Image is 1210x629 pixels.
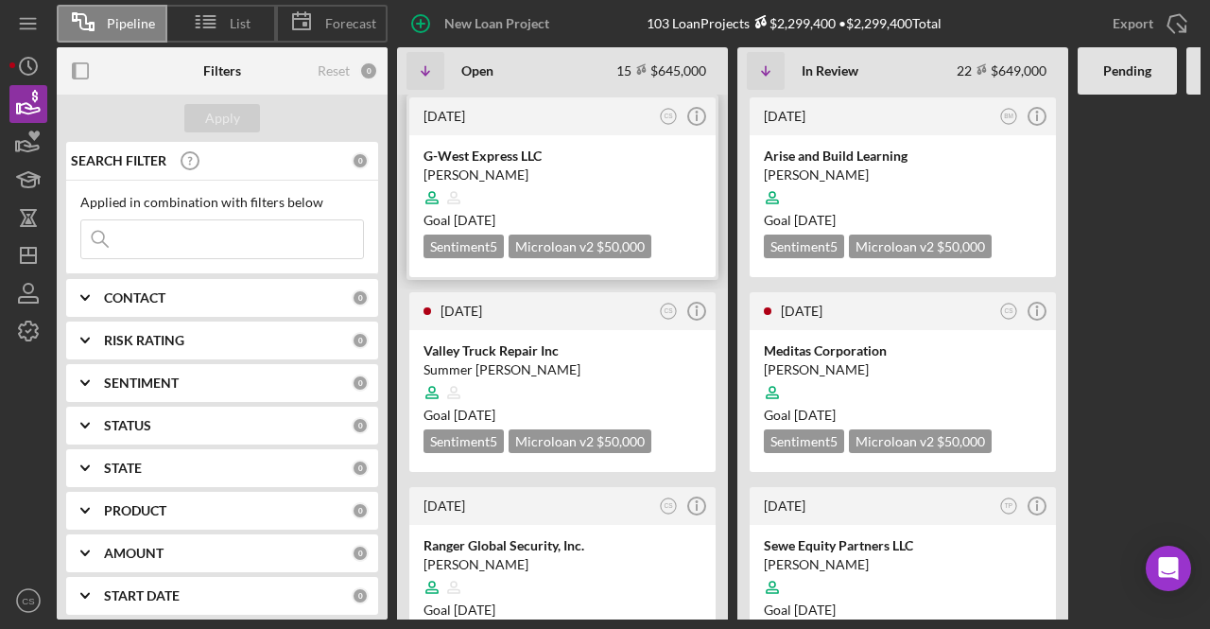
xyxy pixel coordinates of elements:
[104,290,165,306] b: CONTACT
[1094,5,1201,43] button: Export
[794,212,836,228] time: 11/08/2025
[423,166,701,184] div: [PERSON_NAME]
[764,536,1042,555] div: Sewe Equity Partners LLC
[665,113,674,119] text: CS
[764,407,836,423] span: Goal
[764,602,836,618] span: Goal
[423,498,465,514] time: 2025-09-26 18:19
[647,15,942,31] div: 103 Loan Projects • $2,299,400 Total
[764,498,805,514] time: 2025-09-19 00:30
[1004,113,1013,119] text: BM
[454,407,495,423] time: 11/10/2025
[104,503,166,518] b: PRODUCT
[616,62,706,79] div: 15 $645,000
[764,235,844,258] div: Sentiment 5
[656,494,682,519] button: CS
[996,104,1022,130] button: BM
[423,147,701,166] div: G-West Express LLC
[205,104,240,132] div: Apply
[352,460,369,477] div: 0
[104,546,164,561] b: AMOUNT
[794,602,836,618] time: 09/24/2025
[509,235,651,258] div: Microloan v2
[107,16,155,31] span: Pipeline
[423,407,495,423] span: Goal
[996,299,1022,324] button: CS
[406,95,718,280] a: [DATE]CSG-West Express LLC[PERSON_NAME]Goal [DATE]Sentiment5Microloan v2 $50,000
[352,545,369,562] div: 0
[441,303,482,319] time: 2025-09-26 18:41
[325,16,376,31] span: Forecast
[764,212,836,228] span: Goal
[665,502,674,509] text: CS
[1005,307,1014,314] text: CS
[184,104,260,132] button: Apply
[22,596,34,606] text: CS
[937,433,985,449] span: $50,000
[461,63,493,79] b: Open
[596,433,645,449] span: $50,000
[397,5,568,43] button: New Loan Project
[423,235,504,258] div: Sentiment 5
[352,502,369,519] div: 0
[104,588,180,603] b: START DATE
[359,61,378,80] div: 0
[1113,5,1153,43] div: Export
[104,333,184,348] b: RISK RATING
[454,602,495,618] time: 11/10/2025
[423,602,495,618] span: Goal
[665,307,674,314] text: CS
[444,5,549,43] div: New Loan Project
[747,289,1059,475] a: [DATE]CSMeditas Corporation[PERSON_NAME]Goal [DATE]Sentiment5Microloan v2 $50,000
[764,341,1042,360] div: Meditas Corporation
[764,555,1042,574] div: [PERSON_NAME]
[352,332,369,349] div: 0
[764,360,1042,379] div: [PERSON_NAME]
[80,195,364,210] div: Applied in combination with filters below
[794,407,836,423] time: 10/09/2025
[764,147,1042,166] div: Arise and Build Learning
[750,15,836,31] div: $2,299,400
[423,341,701,360] div: Valley Truck Repair Inc
[352,587,369,604] div: 0
[230,16,251,31] span: List
[423,555,701,574] div: [PERSON_NAME]
[764,166,1042,184] div: [PERSON_NAME]
[1103,63,1151,79] b: Pending
[352,375,369,392] div: 0
[423,536,701,555] div: Ranger Global Security, Inc.
[1005,502,1012,509] text: TP
[71,153,166,168] b: SEARCH FILTER
[996,494,1022,519] button: TP
[596,238,645,254] span: $50,000
[104,461,142,476] b: STATE
[352,152,369,169] div: 0
[849,429,992,453] div: Microloan v2
[423,360,701,379] div: Summer [PERSON_NAME]
[104,376,179,391] b: SENTIMENT
[104,418,151,433] b: STATUS
[1146,546,1191,591] div: Open Intercom Messenger
[9,582,47,620] button: CS
[802,63,858,79] b: In Review
[747,95,1059,280] a: [DATE]BMArise and Build Learning[PERSON_NAME]Goal [DATE]Sentiment5Microloan v2 $50,000
[849,235,992,258] div: Microloan v2
[423,429,504,453] div: Sentiment 5
[352,289,369,306] div: 0
[318,63,350,79] div: Reset
[656,104,682,130] button: CS
[352,417,369,434] div: 0
[406,289,718,475] a: [DATE]CSValley Truck Repair IncSummer [PERSON_NAME]Goal [DATE]Sentiment5Microloan v2 $50,000
[423,212,495,228] span: Goal
[957,62,1046,79] div: 22 $649,000
[509,429,651,453] div: Microloan v2
[203,63,241,79] b: Filters
[764,429,844,453] div: Sentiment 5
[423,108,465,124] time: 2025-09-28 04:38
[764,108,805,124] time: 2025-09-25 18:05
[454,212,495,228] time: 11/08/2025
[937,238,985,254] span: $50,000
[656,299,682,324] button: CS
[781,303,822,319] time: 2025-09-24 23:09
